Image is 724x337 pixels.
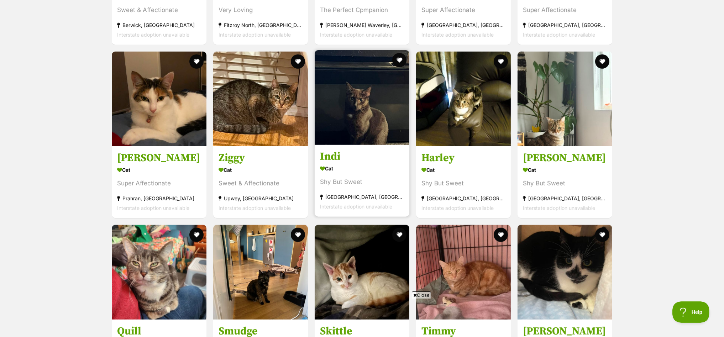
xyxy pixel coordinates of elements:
[117,205,189,211] span: Interstate adoption unavailable
[421,194,505,203] div: [GEOGRAPHIC_DATA], [GEOGRAPHIC_DATA]
[595,54,609,69] button: favourite
[421,151,505,165] h3: Harley
[315,225,409,320] img: Skittle
[117,194,201,203] div: Prahran, [GEOGRAPHIC_DATA]
[291,54,305,69] button: favourite
[320,192,404,202] div: [GEOGRAPHIC_DATA], [GEOGRAPHIC_DATA]
[416,52,511,146] img: Harley
[494,228,508,242] button: favourite
[421,179,505,188] div: Shy But Sweet
[117,165,201,175] div: Cat
[219,165,303,175] div: Cat
[189,54,204,69] button: favourite
[523,165,607,175] div: Cat
[112,225,206,320] img: Quill
[189,228,204,242] button: favourite
[219,205,291,211] span: Interstate adoption unavailable
[117,20,201,30] div: Berwick, [GEOGRAPHIC_DATA]
[320,163,404,174] div: Cat
[219,194,303,203] div: Upwey, [GEOGRAPHIC_DATA]
[213,52,308,146] img: Ziggy
[112,52,206,146] img: Queen Mary
[523,20,607,30] div: [GEOGRAPHIC_DATA], [GEOGRAPHIC_DATA]
[421,32,494,38] span: Interstate adoption unavailable
[189,301,535,333] iframe: Advertisement
[320,5,404,15] div: The Perfect Cpmpanion
[213,146,308,218] a: Ziggy Cat Sweet & Affectionate Upwey, [GEOGRAPHIC_DATA] Interstate adoption unavailable favourite
[117,5,201,15] div: Sweet & Affectionate
[523,32,595,38] span: Interstate adoption unavailable
[320,150,404,163] h3: Indi
[421,5,505,15] div: Super Affectionate
[416,146,511,218] a: Harley Cat Shy But Sweet [GEOGRAPHIC_DATA], [GEOGRAPHIC_DATA] Interstate adoption unavailable fav...
[117,151,201,165] h3: [PERSON_NAME]
[315,144,409,217] a: Indi Cat Shy But Sweet [GEOGRAPHIC_DATA], [GEOGRAPHIC_DATA] Interstate adoption unavailable favou...
[494,54,508,69] button: favourite
[219,32,291,38] span: Interstate adoption unavailable
[320,32,392,38] span: Interstate adoption unavailable
[219,20,303,30] div: Fitzroy North, [GEOGRAPHIC_DATA]
[523,151,607,165] h3: [PERSON_NAME]
[523,205,595,211] span: Interstate adoption unavailable
[219,151,303,165] h3: Ziggy
[392,228,406,242] button: favourite
[595,228,609,242] button: favourite
[219,179,303,188] div: Sweet & Affectionate
[315,50,409,145] img: Indi
[412,291,431,299] span: Close
[523,5,607,15] div: Super Affectionate
[392,53,406,67] button: favourite
[117,32,189,38] span: Interstate adoption unavailable
[112,146,206,218] a: [PERSON_NAME] Cat Super Affectionate Prahran, [GEOGRAPHIC_DATA] Interstate adoption unavailable f...
[213,225,308,320] img: Smudge
[518,225,612,320] img: Mateo
[416,225,511,320] img: Timmy
[672,301,710,323] iframe: Help Scout Beacon - Open
[320,204,392,210] span: Interstate adoption unavailable
[518,52,612,146] img: Julia
[219,5,303,15] div: Very Loving
[421,205,494,211] span: Interstate adoption unavailable
[117,179,201,188] div: Super Affectionate
[523,179,607,188] div: Shy But Sweet
[320,177,404,187] div: Shy But Sweet
[320,20,404,30] div: [PERSON_NAME] Waverley, [GEOGRAPHIC_DATA]
[518,146,612,218] a: [PERSON_NAME] Cat Shy But Sweet [GEOGRAPHIC_DATA], [GEOGRAPHIC_DATA] Interstate adoption unavaila...
[291,228,305,242] button: favourite
[523,194,607,203] div: [GEOGRAPHIC_DATA], [GEOGRAPHIC_DATA]
[421,165,505,175] div: Cat
[421,20,505,30] div: [GEOGRAPHIC_DATA], [GEOGRAPHIC_DATA]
